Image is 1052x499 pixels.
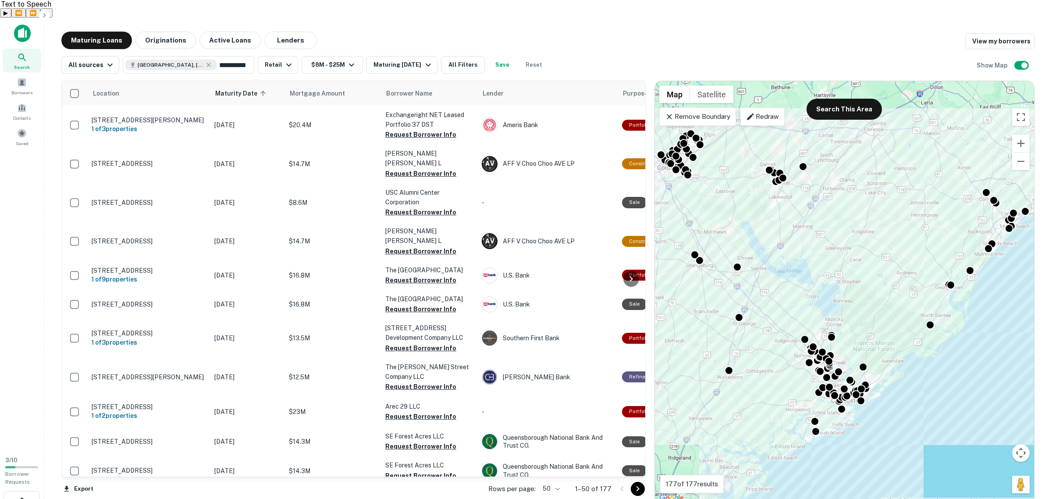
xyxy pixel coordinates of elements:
[40,8,53,18] button: Settings
[3,100,41,123] a: Contacts
[11,89,32,96] span: Borrowers
[482,297,497,312] img: picture
[385,470,456,481] button: Request Borrower Info
[622,197,647,208] div: Sale
[482,331,497,346] img: picture
[622,299,647,310] div: Sale
[289,120,377,130] p: $20.4M
[441,56,485,74] button: All Filters
[214,407,280,417] p: [DATE]
[482,268,497,283] img: picture
[622,270,657,281] div: This is a portfolio loan with 9 properties
[665,111,730,122] p: Remove Boundary
[92,267,206,274] p: [STREET_ADDRESS]
[61,32,132,49] button: Maturing Loans
[386,88,432,99] span: Borrower Name
[385,441,456,452] button: Request Borrower Info
[284,81,381,106] th: Mortgage Amount
[539,482,561,495] div: 50
[92,160,206,168] p: [STREET_ADDRESS]
[1008,429,1052,471] iframe: Chat Widget
[11,8,26,18] button: Previous
[385,207,456,217] button: Request Borrower Info
[214,299,280,309] p: [DATE]
[264,32,317,49] button: Lenders
[3,74,41,98] a: Borrowers
[482,434,497,449] img: picture
[622,158,667,169] div: This loan purpose was for construction
[366,56,437,74] button: Maturing [DATE]
[1012,135,1030,152] button: Zoom in
[618,81,710,106] th: Purpose
[1012,153,1030,170] button: Zoom out
[92,274,206,284] h6: 1 of 9 properties
[92,116,206,124] p: [STREET_ADDRESS][PERSON_NAME]
[5,471,30,485] span: Borrower Requests
[1012,476,1030,493] button: Drag Pegman onto the map to open Street View
[210,81,284,106] th: Maturity Date
[26,8,40,18] button: Forward
[214,333,280,343] p: [DATE]
[659,86,690,103] button: Show street map
[746,111,779,122] p: Redraw
[385,294,473,304] p: The [GEOGRAPHIC_DATA]
[214,466,280,476] p: [DATE]
[482,118,497,132] img: picture
[622,465,647,476] div: Sale
[385,110,473,129] p: Exchangeright NET Leased Portfolio 37 DST
[289,271,377,280] p: $16.8M
[61,56,119,74] button: All sources
[385,323,473,342] p: [STREET_ADDRESS] Development Company LLC
[477,81,618,106] th: Lender
[92,411,206,421] h6: 1 of 2 properties
[631,482,645,496] button: Go to next page
[289,159,377,169] p: $14.7M
[289,372,377,382] p: $12.5M
[92,329,206,337] p: [STREET_ADDRESS]
[290,88,356,99] span: Mortgage Amount
[14,25,31,42] img: capitalize-icon.png
[385,402,473,411] p: Arec 29 LLC
[214,271,280,280] p: [DATE]
[520,56,548,74] button: Reset
[302,56,363,74] button: $8M - $25M
[622,371,661,382] div: This loan purpose was for refinancing
[68,60,115,70] div: All sources
[483,88,504,99] span: Lender
[622,436,647,447] div: Sale
[92,88,119,99] span: Location
[385,265,473,275] p: The [GEOGRAPHIC_DATA]
[977,61,1009,70] h6: Show Map
[482,330,613,346] div: Southern First Bank
[622,406,657,417] div: This is a portfolio loan with 2 properties
[385,381,456,392] button: Request Borrower Info
[14,64,30,71] span: Search
[258,56,298,74] button: Retail
[3,49,41,72] a: Search
[373,60,433,70] div: Maturing [DATE]
[92,124,206,134] h6: 1 of 3 properties
[61,482,96,495] button: Export
[622,236,667,247] div: This loan purpose was for construction
[385,304,456,314] button: Request Borrower Info
[199,32,261,49] button: Active Loans
[575,484,611,494] p: 1–50 of 177
[385,149,473,168] p: [PERSON_NAME] [PERSON_NAME] L
[482,463,613,478] div: Queensborough National Bank And Trust CO.
[807,99,882,120] button: Search This Area
[482,156,613,172] div: AFF V Choo Choo AVE LP
[138,61,203,69] span: [GEOGRAPHIC_DATA], [GEOGRAPHIC_DATA], [GEOGRAPHIC_DATA]
[622,120,657,131] div: This is a portfolio loan with 3 properties
[385,226,473,246] p: [PERSON_NAME] [PERSON_NAME] L
[3,125,41,149] a: Saved
[87,81,210,106] th: Location
[289,333,377,343] p: $13.5M
[488,56,516,74] button: Save your search to get updates of matches that match your search criteria.
[666,479,718,489] p: 177 of 177 results
[289,437,377,446] p: $14.3M
[482,267,613,283] div: U.s. Bank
